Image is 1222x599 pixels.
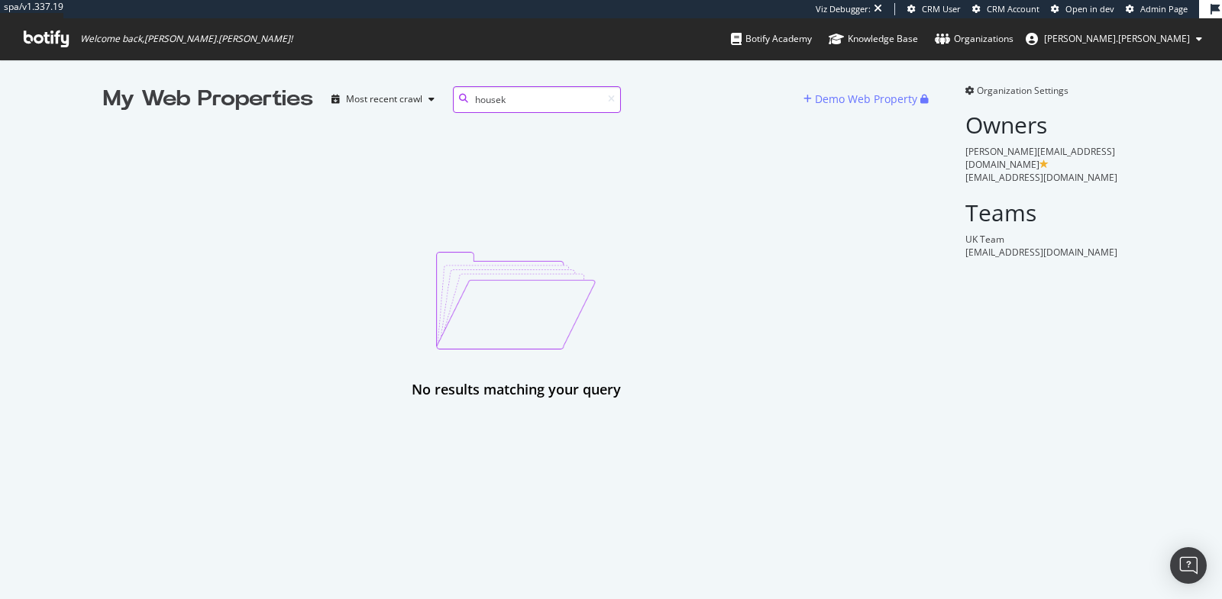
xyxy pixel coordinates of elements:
a: Open in dev [1051,3,1114,15]
div: My Web Properties [103,84,313,114]
span: CRM Account [987,3,1039,14]
span: [EMAIL_ADDRESS][DOMAIN_NAME] [965,246,1117,259]
div: No results matching your query [412,380,621,400]
h2: Teams [965,200,1119,225]
a: Demo Web Property [803,92,920,105]
span: Admin Page [1140,3,1188,14]
div: Viz Debugger: [816,3,871,15]
div: Organizations [935,31,1013,47]
span: [EMAIL_ADDRESS][DOMAIN_NAME] [965,171,1117,184]
a: CRM Account [972,3,1039,15]
div: UK Team [965,233,1119,246]
a: Admin Page [1126,3,1188,15]
div: Botify Academy [731,31,812,47]
input: Search [453,86,621,113]
div: Knowledge Base [829,31,918,47]
a: Knowledge Base [829,18,918,60]
span: Open in dev [1065,3,1114,14]
button: [PERSON_NAME].[PERSON_NAME] [1013,27,1214,51]
div: Open Intercom Messenger [1170,547,1207,584]
a: Organizations [935,18,1013,60]
button: Demo Web Property [803,87,920,111]
span: Organization Settings [977,84,1068,97]
a: Botify Academy [731,18,812,60]
span: Welcome back, [PERSON_NAME].[PERSON_NAME] ! [80,33,293,45]
a: CRM User [907,3,961,15]
button: Most recent crawl [325,87,441,111]
img: emptyProjectImage [436,252,596,349]
div: Most recent crawl [346,95,422,104]
span: [PERSON_NAME][EMAIL_ADDRESS][DOMAIN_NAME] [965,145,1115,171]
div: Demo Web Property [815,92,917,107]
h2: Owners [965,112,1119,137]
span: CRM User [922,3,961,14]
span: emma.mcgillis [1044,32,1190,45]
